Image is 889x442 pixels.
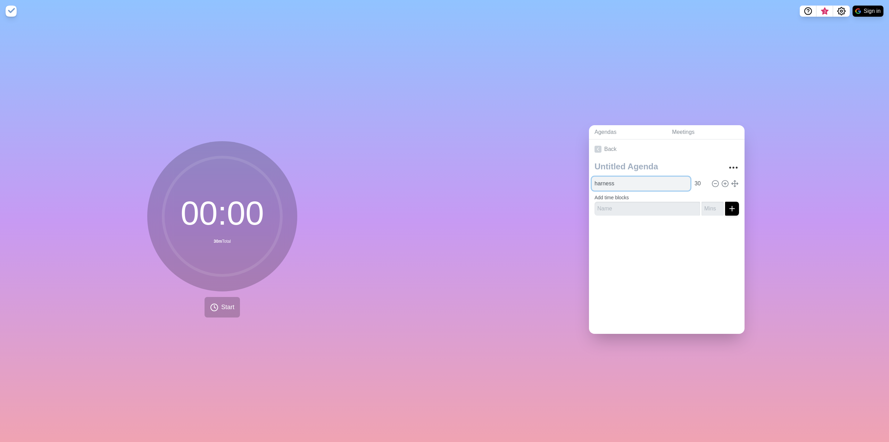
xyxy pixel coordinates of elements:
[816,6,833,17] button: What’s new
[6,6,17,17] img: timeblocks logo
[692,177,708,191] input: Mins
[589,125,666,139] a: Agendas
[833,6,850,17] button: Settings
[589,139,745,159] a: Back
[822,9,828,14] span: 3
[853,6,883,17] button: Sign in
[855,8,861,14] img: google logo
[592,177,690,191] input: Name
[595,195,629,200] label: Add time blocks
[221,303,234,312] span: Start
[726,161,740,175] button: More
[666,125,745,139] a: Meetings
[595,202,700,216] input: Name
[800,6,816,17] button: Help
[205,297,240,318] button: Start
[701,202,724,216] input: Mins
